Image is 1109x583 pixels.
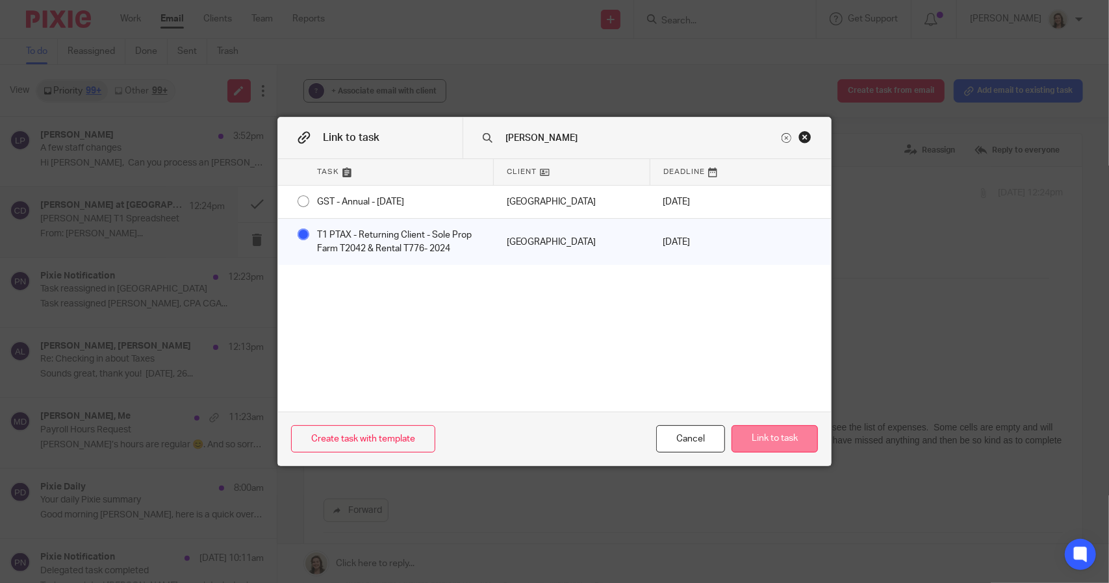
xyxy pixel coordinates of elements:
button: Link to task [732,425,818,453]
a: Create task with template [291,425,435,453]
div: T1 PTAX - Returning Client - Sole Prop Farm T2042 & Rental T776- 2024 [304,219,494,265]
input: Search task name or client... [505,131,779,145]
span: Link to task [323,132,379,143]
a: [EMAIL_ADDRESS][DOMAIN_NAME] [105,98,257,108]
div: GST - Annual - [DATE] [304,186,494,218]
div: [DATE] [650,219,741,265]
span: Deadline [663,166,705,177]
div: Close this dialog window [798,130,811,143]
span: Client [507,166,537,177]
a: [EMAIL_ADDRESS][DOMAIN_NAME] [12,138,165,148]
b: [PERSON_NAME] [23,98,99,108]
div: Mark as done [494,219,650,265]
div: [DATE] [650,186,741,218]
span: Task [317,166,339,177]
div: Close this dialog window [656,425,725,453]
div: Mark as done [494,186,650,218]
